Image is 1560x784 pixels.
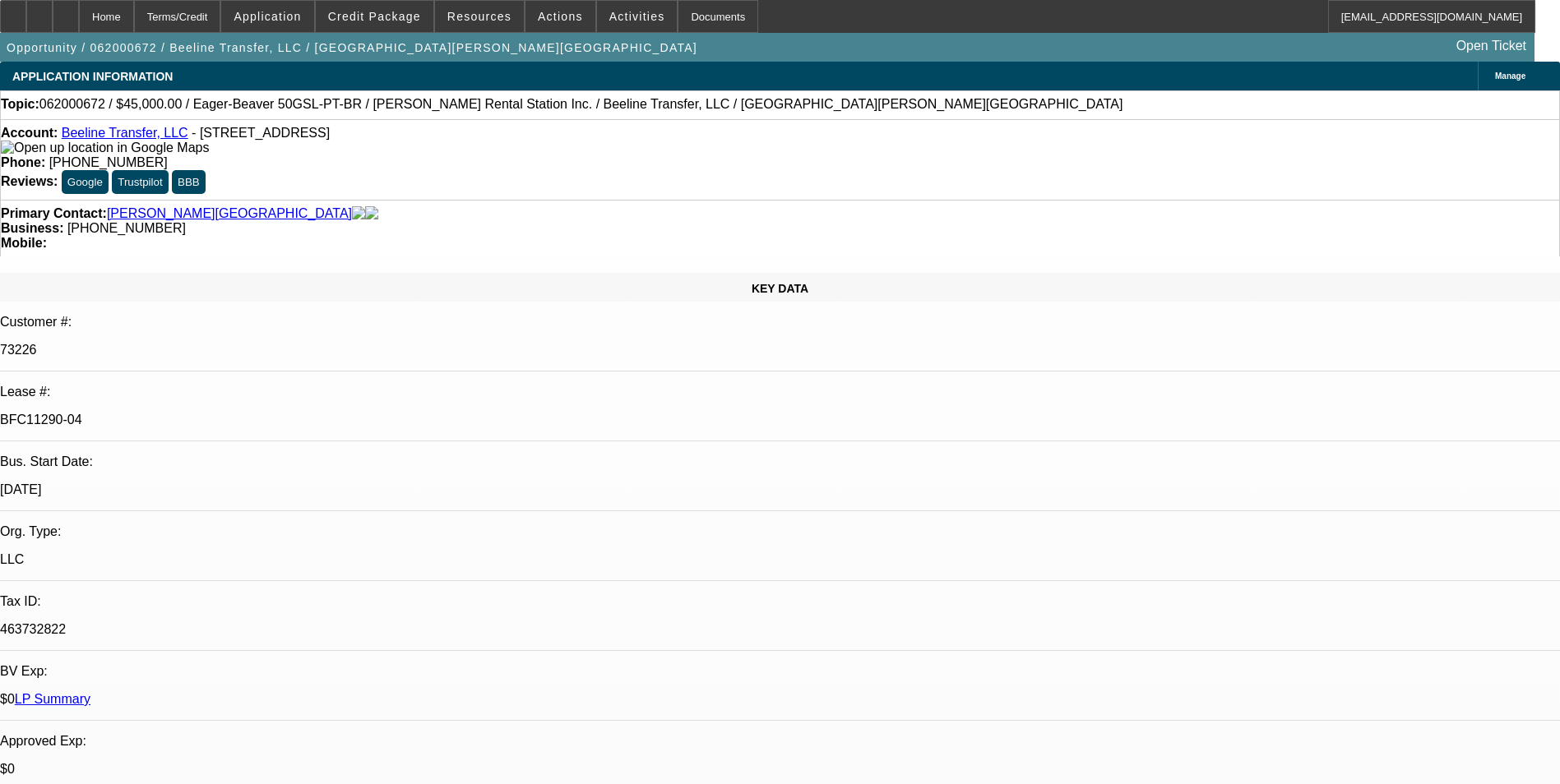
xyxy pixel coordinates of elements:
button: Activities [597,1,678,32]
a: Open Ticket [1450,32,1533,60]
strong: Topic: [1,97,39,112]
span: APPLICATION INFORMATION [12,70,173,83]
button: BBB [172,170,206,194]
a: View Google Maps [1,141,209,154]
img: Open up location in Google Maps [1,141,209,155]
button: Credit Package [316,1,433,32]
span: Manage [1495,71,1525,81]
span: Activities [609,10,665,23]
button: Actions [525,1,595,32]
button: Trustpilot [112,170,168,194]
strong: Phone: [1,155,45,169]
span: [PHONE_NUMBER] [49,155,168,169]
span: Resources [447,10,512,23]
span: Opportunity / 062000672 / Beeline Transfer, LLC / [GEOGRAPHIC_DATA][PERSON_NAME][GEOGRAPHIC_DATA] [7,41,697,54]
img: facebook-icon.png [352,206,365,221]
button: Resources [435,1,524,32]
strong: Primary Contact: [1,206,107,221]
strong: Account: [1,126,58,140]
strong: Business: [1,221,63,235]
img: linkedin-icon.png [365,206,378,221]
span: [PHONE_NUMBER] [67,221,186,235]
strong: Mobile: [1,236,47,250]
span: - [STREET_ADDRESS] [192,126,330,140]
button: Application [221,1,313,32]
span: Application [234,10,301,23]
a: Beeline Transfer, LLC [62,126,188,140]
button: Google [62,170,109,194]
span: Credit Package [328,10,421,23]
span: Actions [538,10,583,23]
span: KEY DATA [752,282,808,295]
a: LP Summary [15,692,90,706]
span: 062000672 / $45,000.00 / Eager-Beaver 50GSL-PT-BR / [PERSON_NAME] Rental Station Inc. / Beeline T... [39,97,1123,112]
a: [PERSON_NAME][GEOGRAPHIC_DATA] [107,206,352,221]
strong: Reviews: [1,174,58,188]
